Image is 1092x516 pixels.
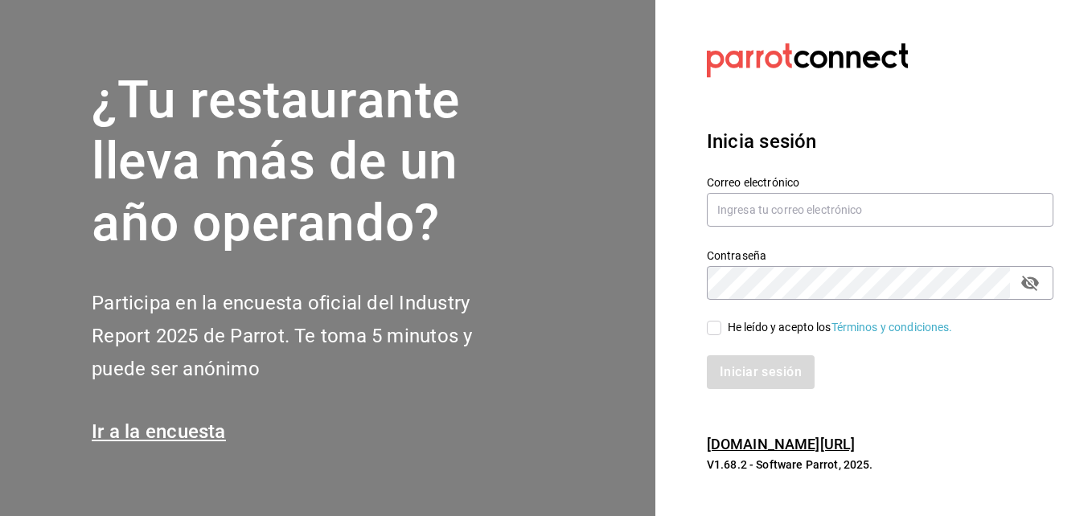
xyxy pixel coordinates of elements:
a: Términos y condiciones. [831,321,953,334]
h2: Participa en la encuesta oficial del Industry Report 2025 de Parrot. Te toma 5 minutos y puede se... [92,287,526,385]
h1: ¿Tu restaurante lleva más de un año operando? [92,70,526,255]
input: Ingresa tu correo electrónico [707,193,1053,227]
label: Contraseña [707,249,1053,260]
p: V1.68.2 - Software Parrot, 2025. [707,457,1053,473]
button: Campo de contraseña [1016,269,1044,297]
label: Correo electrónico [707,176,1053,187]
a: Ir a la encuesta [92,420,226,443]
div: He leído y acepto los [728,319,953,336]
h3: Inicia sesión [707,127,1053,156]
a: [DOMAIN_NAME][URL] [707,436,855,453]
